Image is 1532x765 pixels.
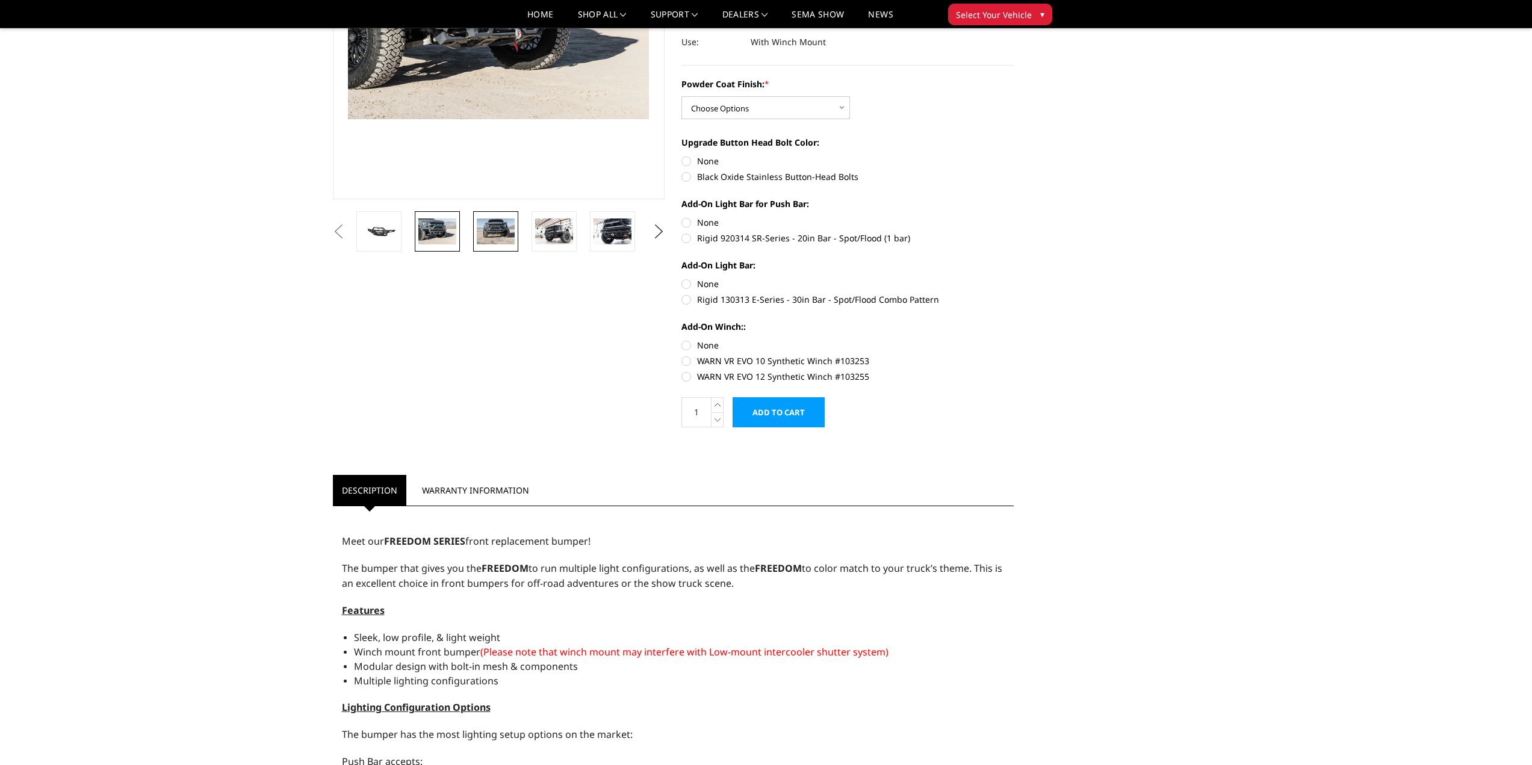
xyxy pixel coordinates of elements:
[681,155,1014,167] label: None
[477,218,515,244] img: 2021-2025 Ford Raptor - Freedom Series - Baja Front Bumper (winch mount)
[342,604,385,617] span: Features
[681,339,1014,352] label: None
[354,645,888,658] span: Winch mount front bumper
[722,10,768,28] a: Dealers
[384,534,465,548] strong: FREEDOM SERIES
[681,293,1014,306] label: Rigid 130313 E-Series - 30in Bar - Spot/Flood Combo Pattern
[681,277,1014,290] label: None
[354,660,578,673] span: Modular design with bolt-in mesh & components
[333,475,406,506] a: Description
[482,562,529,575] strong: FREEDOM
[651,10,698,28] a: Support
[948,4,1052,25] button: Select Your Vehicle
[1472,707,1532,765] iframe: Chat Widget
[418,218,456,244] img: 2021-2025 Ford Raptor - Freedom Series - Baja Front Bumper (winch mount)
[650,223,668,241] button: Next
[681,216,1014,229] label: None
[681,170,1014,183] label: Black Oxide Stainless Button-Head Bolts
[342,728,633,741] span: The bumper has the most lighting setup options on the market:
[681,31,742,53] dt: Use:
[751,31,826,53] dd: With Winch Mount
[480,645,483,658] span: (
[681,232,1014,244] label: Rigid 920314 SR-Series - 20in Bar - Spot/Flood (1 bar)
[354,674,498,687] span: Multiple lighting configurations
[578,10,627,28] a: shop all
[354,631,500,644] span: Sleek, low profile, & light weight
[792,10,844,28] a: SEMA Show
[342,562,1002,590] span: The bumper that gives you the to run multiple light configurations, as well as the to color match...
[681,370,1014,383] label: WARN VR EVO 12 Synthetic Winch #103255
[681,197,1014,210] label: Add-On Light Bar for Push Bar:
[330,223,348,241] button: Previous
[681,259,1014,271] label: Add-On Light Bar:
[1040,8,1044,20] span: ▾
[956,8,1032,21] span: Select Your Vehicle
[681,78,1014,90] label: Powder Coat Finish:
[733,397,825,427] input: Add to Cart
[681,136,1014,149] label: Upgrade Button Head Bolt Color:
[681,320,1014,333] label: Add-On Winch::
[535,218,573,244] img: 2021-2025 Ford Raptor - Freedom Series - Baja Front Bumper (winch mount)
[594,218,631,244] img: 2021-2025 Ford Raptor - Freedom Series - Baja Front Bumper (winch mount)
[342,534,591,548] span: Meet our front replacement bumper!
[342,701,491,714] span: Lighting Configuration Options
[413,475,538,506] a: Warranty Information
[681,355,1014,367] label: WARN VR EVO 10 Synthetic Winch #103253
[483,645,888,658] span: Please note that winch mount may interfere with Low-mount intercooler shutter system)
[868,10,893,28] a: News
[755,562,802,575] strong: FREEDOM
[527,10,553,28] a: Home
